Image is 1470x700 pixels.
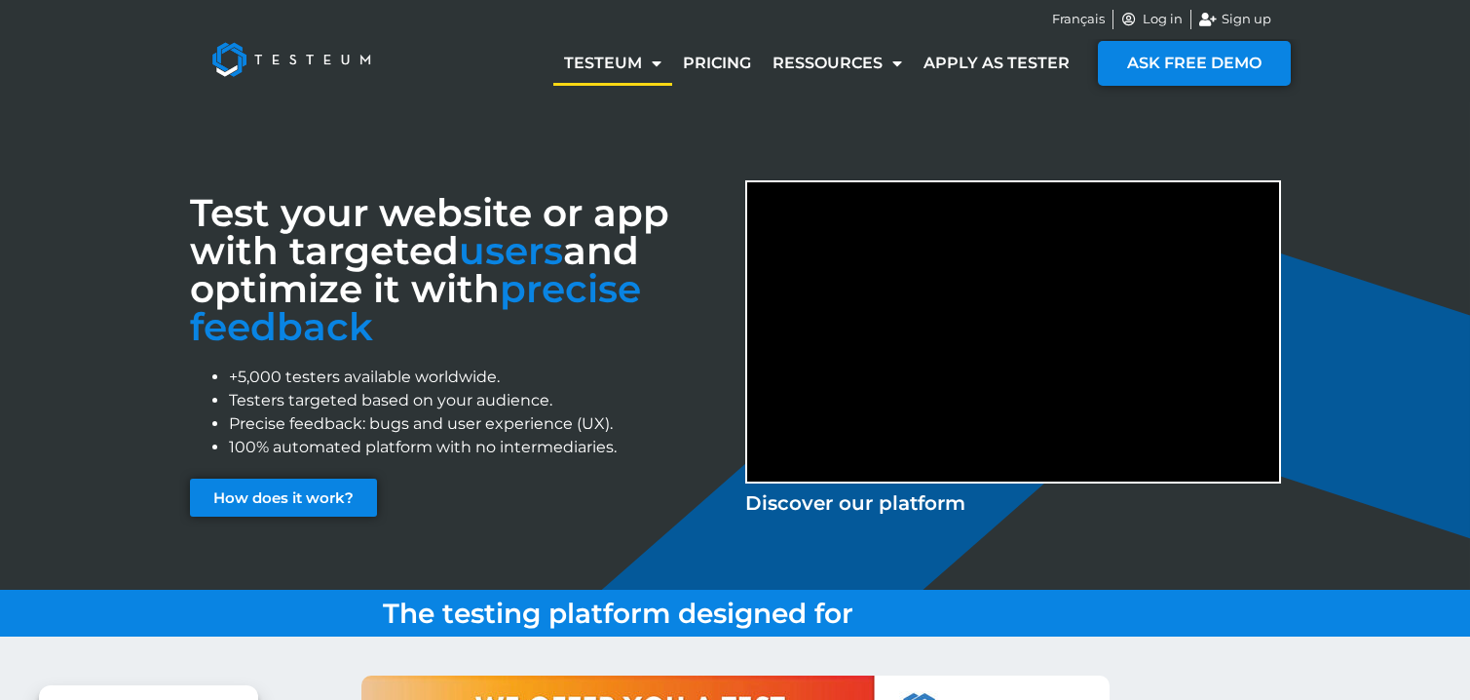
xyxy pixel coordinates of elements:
[672,41,762,86] a: Pricing
[762,41,913,86] a: Ressources
[383,597,853,630] span: The testing platform designed for
[745,488,1281,518] p: Discover our platform
[1052,10,1105,29] a: Français
[213,490,354,505] span: How does it work?
[1098,41,1291,86] a: ASK FREE DEMO
[1199,10,1271,29] a: Sign up
[190,20,393,98] img: Testeum Logo - Application crowdtesting platform
[190,265,641,350] font: precise feedback
[553,41,1080,86] nav: Menu
[229,436,726,459] li: 100% automated platform with no intermediaries.
[1217,10,1271,29] span: Sign up
[747,182,1279,482] iframe: YouTube video player
[190,194,726,346] h3: Test your website or app with targeted and optimize it with
[1121,10,1184,29] a: Log in
[913,41,1080,86] a: Apply as tester
[1138,10,1183,29] span: Log in
[553,41,672,86] a: Testeum
[229,389,726,412] li: Testers targeted based on your audience.
[229,366,726,389] li: +5,000 testers available worldwide.
[459,227,563,274] span: users
[190,479,377,517] a: How does it work?
[229,412,726,436] li: Precise feedback: bugs and user experience (UX).
[1127,56,1262,71] span: ASK FREE DEMO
